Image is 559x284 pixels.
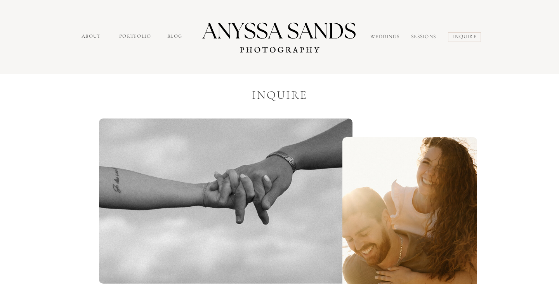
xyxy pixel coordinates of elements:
[119,33,153,42] a: portfolio
[82,33,103,42] a: about
[370,33,403,42] a: Weddings
[453,33,478,42] a: inquire
[167,33,185,42] a: Blog
[411,33,439,42] a: sessions
[209,86,350,104] h3: inquire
